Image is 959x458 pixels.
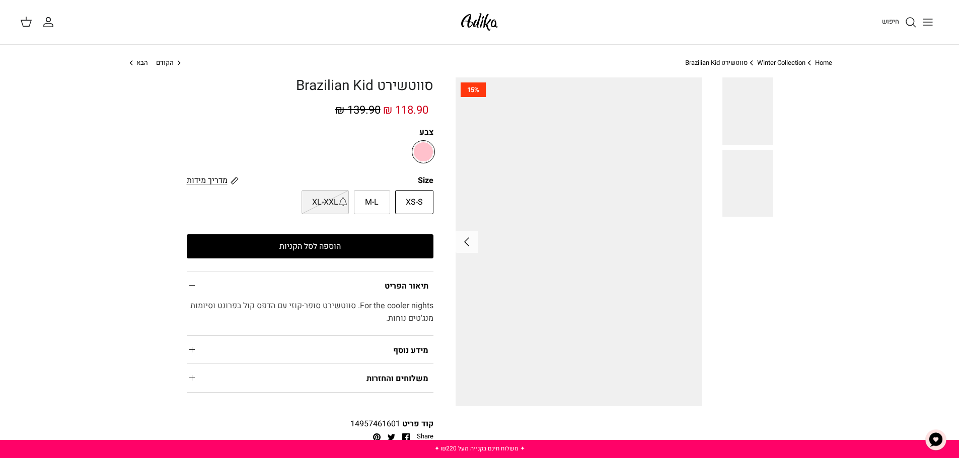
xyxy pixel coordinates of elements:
[187,364,433,392] summary: משלוחים והחזרות
[187,300,433,335] div: For the cooler nights. סווטשירט סופר-קוזי עם הדפס קול בפרונט וסיומות מנג'טים נוחות.
[406,196,423,209] span: XS-S
[127,58,832,68] nav: Breadcrumbs
[456,231,478,253] button: Next
[136,58,148,67] span: הבא
[187,77,433,95] h1: סווטשירט Brazilian Kid
[187,174,228,187] span: מדריך מידות
[402,418,433,430] span: קוד פריט
[156,58,183,68] a: הקודם
[127,58,149,68] a: הבא
[187,174,239,186] a: מדריך מידות
[882,16,917,28] a: חיפוש
[418,175,433,186] legend: Size
[365,196,379,209] span: M-L
[42,16,58,28] a: החשבון שלי
[187,336,433,363] summary: מידע נוסף
[917,11,939,33] button: Toggle menu
[187,271,433,299] summary: תיאור הפריט
[458,10,501,34] img: Adika IL
[685,58,748,67] a: סווטשירט Brazilian Kid
[350,418,400,430] span: 14957461601
[156,58,174,67] span: הקודם
[882,17,899,26] span: חיפוש
[417,432,433,441] span: Share
[312,196,338,209] span: XL-XXL
[815,58,832,67] a: Home
[335,102,381,118] span: 139.90 ₪
[187,127,433,138] label: צבע
[434,444,525,453] a: ✦ משלוח חינם בקנייה מעל ₪220 ✦
[921,425,951,455] button: צ'אט
[383,102,428,118] span: 118.90 ₪
[757,58,805,67] a: Winter Collection
[187,234,433,258] button: הוספה לסל הקניות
